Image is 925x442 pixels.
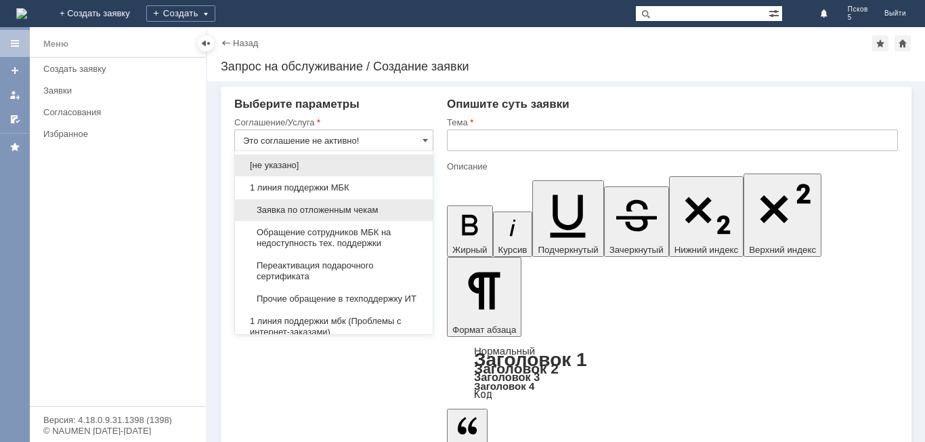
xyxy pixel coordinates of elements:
[4,60,26,81] a: Создать заявку
[447,118,895,127] div: Тема
[146,5,215,22] div: Создать
[43,416,192,424] div: Версия: 4.18.0.9.31.1398 (1398)
[233,38,258,48] a: Назад
[538,245,598,255] span: Подчеркнутый
[669,176,744,257] button: Нижний индекс
[769,6,782,19] span: Расширенный поиск
[43,36,68,52] div: Меню
[38,58,203,79] a: Создать заявку
[895,35,911,52] div: Сделать домашней страницей
[674,245,739,255] span: Нижний индекс
[43,129,183,139] div: Избранное
[234,98,360,110] span: Выберите параметры
[447,257,521,337] button: Формат абзаца
[452,325,516,335] span: Формат абзаца
[493,212,533,257] button: Курсив
[234,118,431,127] div: Соглашение/Услуга
[474,349,587,370] a: Заголовок 1
[243,294,425,304] span: Прочие обращение в техподдержку ИТ
[872,35,888,52] div: Добавить в избранное
[532,180,603,257] button: Подчеркнутый
[452,245,488,255] span: Жирный
[4,84,26,106] a: Мои заявки
[848,5,868,14] span: Псков
[243,227,425,249] span: Обращение сотрудников МБК на недоступность тех. поддержки
[447,346,898,399] div: Формат абзаца
[447,205,493,257] button: Жирный
[43,85,198,96] div: Заявки
[43,426,192,435] div: © NAUMEN [DATE]-[DATE]
[474,371,540,383] a: Заголовок 3
[243,205,425,216] span: Заявка по отложенным чекам
[198,35,214,52] div: Скрыть меню
[221,60,911,73] div: Запрос на обслуживание / Создание заявки
[474,361,559,376] a: Заголовок 2
[243,316,425,338] span: 1 линия поддержки мбк (Проблемы с интернет-заказами)
[474,345,535,357] a: Нормальный
[609,245,664,255] span: Зачеркнутый
[749,245,816,255] span: Верхний индекс
[474,380,534,392] a: Заголовок 4
[43,107,198,117] div: Согласования
[38,80,203,101] a: Заявки
[43,64,198,74] div: Создать заявку
[744,174,821,257] button: Верхний индекс
[604,186,669,257] button: Зачеркнутый
[243,182,425,193] span: 1 линия поддержки МБК
[16,8,27,19] img: logo
[447,162,895,171] div: Описание
[848,14,868,22] span: 5
[243,260,425,282] span: Переактивация подарочного сертификата
[243,160,425,171] span: [не указано]
[4,108,26,130] a: Мои согласования
[498,245,528,255] span: Курсив
[474,388,492,401] a: Код
[16,8,27,19] a: Перейти на домашнюю страницу
[38,102,203,123] a: Согласования
[447,98,569,110] span: Опишите суть заявки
